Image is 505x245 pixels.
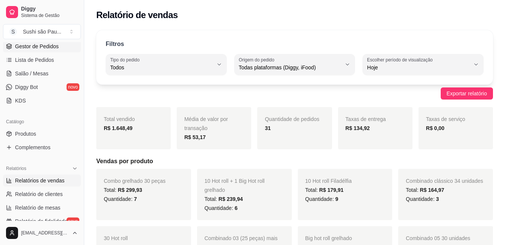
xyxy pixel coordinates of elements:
[3,24,81,39] button: Select a team
[104,125,132,131] strong: R$ 1.648,49
[265,125,271,131] strong: 31
[305,187,344,193] span: Total:
[406,178,483,184] span: Combinado clássico 34 unidades
[3,128,81,140] a: Produtos
[15,97,26,104] span: KDS
[96,157,493,166] h5: Vendas por produto
[205,196,243,202] span: Total:
[21,6,78,12] span: Diggy
[3,188,81,200] a: Relatório de clientes
[104,187,142,193] span: Total:
[441,87,493,100] button: Exportar relatório
[239,57,277,63] label: Origem do pedido
[426,125,444,131] strong: R$ 0,00
[335,196,338,202] span: 9
[235,205,238,211] span: 6
[420,187,444,193] span: R$ 164,97
[367,64,470,71] span: Hoje
[104,196,137,202] span: Quantidade:
[3,116,81,128] div: Catálogo
[21,230,69,236] span: [EMAIL_ADDRESS][DOMAIN_NAME]
[104,116,135,122] span: Total vendido
[265,116,319,122] span: Quantidade de pedidos
[3,175,81,187] a: Relatórios de vendas
[406,187,444,193] span: Total:
[15,144,50,151] span: Complementos
[234,54,355,75] button: Origem do pedidoTodas plataformas (Diggy, iFood)
[15,217,67,225] span: Relatório de fidelidade
[305,196,338,202] span: Quantidade:
[3,54,81,66] a: Lista de Pedidos
[218,196,243,202] span: R$ 239,94
[3,67,81,80] a: Salão / Mesas
[3,141,81,153] a: Complementos
[436,196,439,202] span: 3
[106,40,124,49] p: Filtros
[15,177,65,184] span: Relatórios de vendas
[184,134,206,140] strong: R$ 53,17
[15,130,36,138] span: Produtos
[104,178,165,184] span: Combo grelhado 30 peças
[406,235,470,241] span: Combinado 05 30 unidades
[367,57,435,63] label: Escolher período de visualização
[346,116,386,122] span: Taxas de entrega
[9,28,17,35] span: S
[15,190,63,198] span: Relatório de clientes
[3,3,81,21] a: DiggySistema de Gestão
[205,205,238,211] span: Quantidade:
[15,204,61,211] span: Relatório de mesas
[184,116,228,131] span: Média de valor por transação
[21,12,78,18] span: Sistema de Gestão
[3,202,81,214] a: Relatório de mesas
[6,165,26,171] span: Relatórios
[15,56,54,64] span: Lista de Pedidos
[3,215,81,227] a: Relatório de fidelidadenovo
[362,54,484,75] button: Escolher período de visualizaçãoHoje
[426,116,465,122] span: Taxas de serviço
[96,9,178,21] h2: Relatório de vendas
[106,54,227,75] button: Tipo do pedidoTodos
[3,95,81,107] a: KDS
[447,89,487,98] span: Exportar relatório
[23,28,61,35] div: Sushi são Pau ...
[3,224,81,242] button: [EMAIL_ADDRESS][DOMAIN_NAME]
[104,235,128,241] span: 30 Hot roll
[134,196,137,202] span: 7
[319,187,344,193] span: R$ 179,91
[110,57,142,63] label: Tipo do pedido
[239,64,342,71] span: Todas plataformas (Diggy, iFood)
[15,70,49,77] span: Salão / Mesas
[110,64,213,71] span: Todos
[305,178,352,184] span: 10 Hot roll Filadélfia
[406,196,439,202] span: Quantidade:
[3,40,81,52] a: Gestor de Pedidos
[118,187,142,193] span: R$ 299,93
[305,235,352,241] span: Big hot roll grelhado
[3,81,81,93] a: Diggy Botnovo
[15,83,38,91] span: Diggy Bot
[346,125,370,131] strong: R$ 134,92
[15,43,59,50] span: Gestor de Pedidos
[205,178,265,193] span: 10 Hot roll + 1 Big Hot roll grelhado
